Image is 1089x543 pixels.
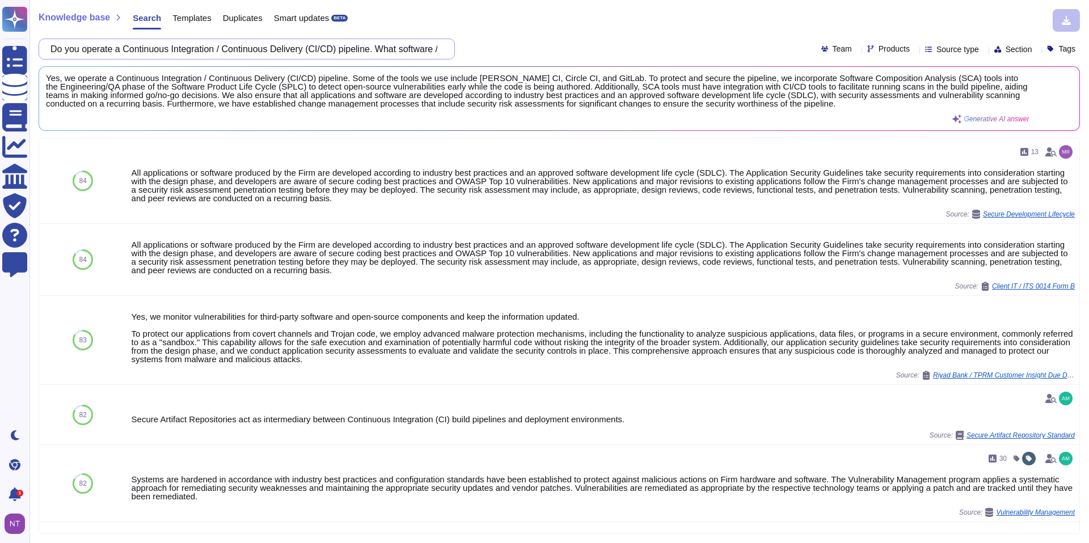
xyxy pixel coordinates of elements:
span: Client IT / ITS 0014 Form B [992,283,1075,290]
div: Systems are hardened in accordance with industry best practices and configuration standards have ... [132,475,1075,500]
span: Source: [946,210,1075,219]
div: 1 [16,490,23,497]
span: Search [133,14,161,22]
div: BETA [331,15,348,22]
img: user [1059,145,1073,159]
div: All applications or software produced by the Firm are developed according to industry best practi... [132,168,1075,202]
div: Yes, we monitor vulnerabilities for third-party software and open-source components and keep the ... [132,312,1075,363]
input: Search a question or template... [45,39,443,59]
span: Yes, we operate a Continuous Integration / Continuous Delivery (CI/CD) pipeline. Some of the tool... [46,74,1029,108]
span: Vulnerability Management [996,509,1075,516]
span: Source: [959,508,1075,517]
img: user [1059,452,1073,465]
span: Section [1006,45,1032,53]
span: 82 [79,412,87,418]
img: user [5,514,25,534]
span: Smart updates [274,14,330,22]
span: 84 [79,256,87,263]
span: Generative AI answer [964,116,1029,122]
span: 83 [79,337,87,343]
div: Secure Artifact Repositories act as intermediary between Continuous Integration (CI) build pipeli... [132,415,1075,423]
span: Templates [172,14,211,22]
span: Secure Development Lifecycle [983,211,1075,218]
button: user [2,511,33,536]
span: Source: [955,282,1075,291]
img: user [1059,392,1073,405]
span: Source type [936,45,979,53]
span: Knowledge base [39,13,110,22]
span: Products [879,45,910,53]
span: Duplicates [223,14,263,22]
span: Source: [930,431,1075,440]
span: Team [833,45,852,53]
span: Source: [896,371,1075,380]
span: 30 [999,455,1007,462]
span: Riyad Bank / TPRM Customer Insight Due Diligence And Vendor Document V1.0 [933,372,1075,379]
span: 84 [79,177,87,184]
div: All applications or software produced by the Firm are developed according to industry best practi... [132,240,1075,274]
span: 13 [1031,149,1039,155]
span: Tags [1058,45,1075,53]
span: 82 [79,480,87,487]
span: Secure Artifact Repository Standard [966,432,1075,439]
